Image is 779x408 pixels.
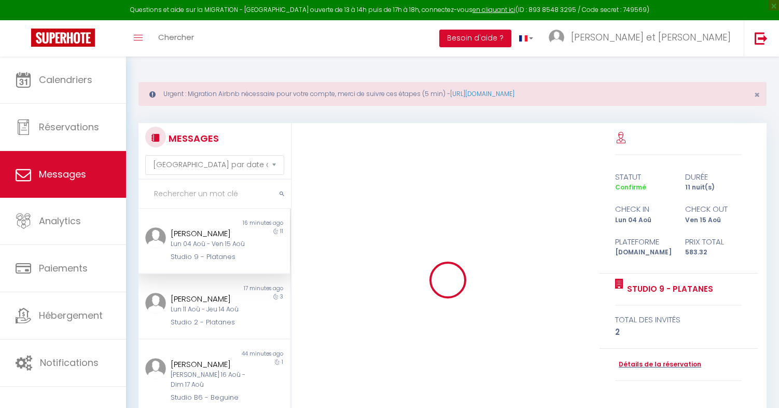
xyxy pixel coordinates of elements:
[171,293,245,305] div: [PERSON_NAME]
[678,183,748,193] div: 11 nuit(s)
[450,89,514,98] a: [URL][DOMAIN_NAME]
[280,227,283,235] span: 11
[678,248,748,257] div: 583.32
[171,392,245,403] div: Studio B6 - Beguine
[608,236,678,248] div: Plateforme
[145,358,166,379] img: ...
[678,171,748,183] div: durée
[214,350,290,358] div: 44 minutes ago
[678,203,748,215] div: check out
[472,5,516,14] a: en cliquant ici
[282,358,283,366] span: 1
[214,219,290,227] div: 16 minutes ago
[171,358,245,371] div: [PERSON_NAME]
[40,356,99,369] span: Notifications
[214,284,290,293] div: 17 minutes ago
[615,183,646,192] span: Confirmé
[39,120,99,133] span: Réservations
[439,30,511,47] button: Besoin d'aide ?
[541,20,744,57] a: ... [PERSON_NAME] et [PERSON_NAME]
[615,360,701,370] a: Détails de la réservation
[678,215,748,225] div: Ven 15 Aoû
[138,180,291,209] input: Rechercher un mot clé
[615,326,742,338] div: 2
[678,236,748,248] div: Prix total
[31,29,95,47] img: Super Booking
[138,82,767,106] div: Urgent : Migration Airbnb nécessaire pour votre compte, merci de suivre ces étapes (5 min) -
[39,262,88,275] span: Paiements
[171,370,245,390] div: [PERSON_NAME] 16 Aoû - Dim 17 Aoû
[615,314,742,326] div: total des invités
[166,127,219,150] h3: MESSAGES
[171,317,245,328] div: Studio 2 - Platanes
[150,20,202,57] a: Chercher
[171,252,245,262] div: Studio 9 - Platanes
[755,32,768,45] img: logout
[171,227,245,240] div: [PERSON_NAME]
[571,31,731,44] span: [PERSON_NAME] et [PERSON_NAME]
[608,171,678,183] div: statut
[608,203,678,215] div: check in
[39,309,103,322] span: Hébergement
[608,248,678,257] div: [DOMAIN_NAME]
[754,90,760,100] button: Close
[549,30,564,45] img: ...
[171,305,245,315] div: Lun 11 Aoû - Jeu 14 Aoû
[754,88,760,101] span: ×
[280,293,283,301] span: 3
[145,293,166,314] img: ...
[608,215,678,225] div: Lun 04 Aoû
[39,214,81,227] span: Analytics
[623,283,713,295] a: Studio 9 - Platanes
[158,32,194,43] span: Chercher
[145,227,166,248] img: ...
[39,168,86,181] span: Messages
[171,239,245,249] div: Lun 04 Aoû - Ven 15 Aoû
[39,73,92,86] span: Calendriers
